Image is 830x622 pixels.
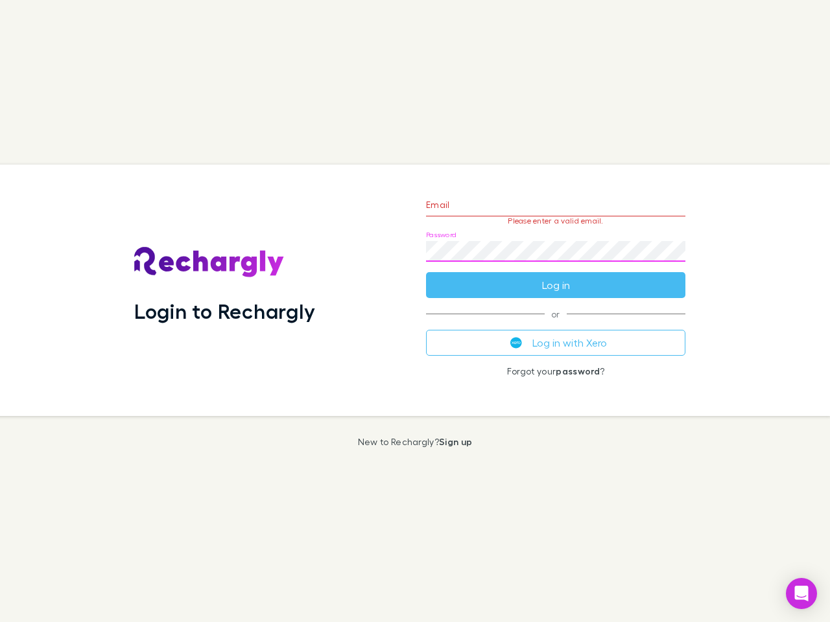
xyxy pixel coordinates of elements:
[556,365,600,376] a: password
[426,230,456,240] label: Password
[426,366,685,376] p: Forgot your ?
[786,578,817,609] div: Open Intercom Messenger
[134,299,315,323] h1: Login to Rechargly
[439,436,472,447] a: Sign up
[134,247,285,278] img: Rechargly's Logo
[510,337,522,349] img: Xero's logo
[426,216,685,225] p: Please enter a valid email.
[358,437,473,447] p: New to Rechargly?
[426,330,685,356] button: Log in with Xero
[426,272,685,298] button: Log in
